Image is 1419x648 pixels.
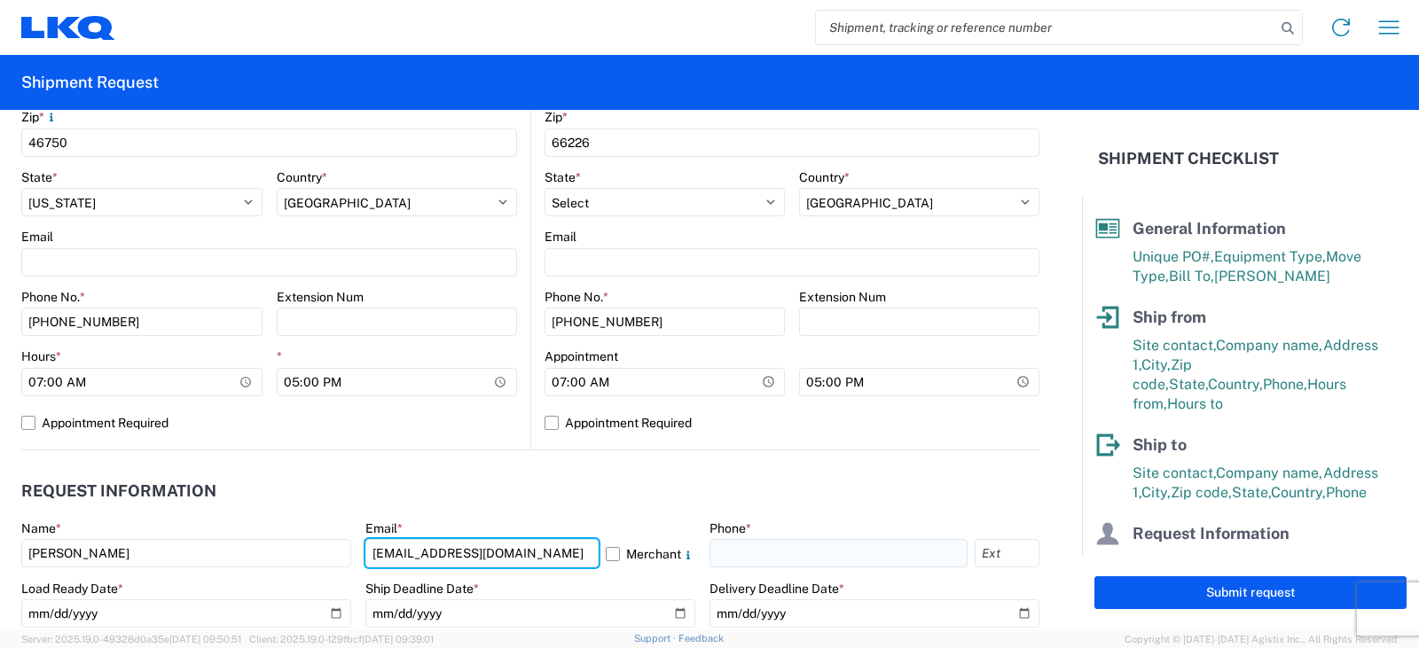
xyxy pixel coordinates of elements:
[1133,465,1216,481] span: Site contact,
[1133,337,1216,354] span: Site contact,
[21,520,61,536] label: Name
[975,539,1039,567] input: Ext
[21,409,517,437] label: Appointment Required
[799,289,886,305] label: Extension Num
[1094,576,1407,609] button: Submit request
[277,169,327,185] label: Country
[1133,553,1175,570] span: Name,
[365,581,479,597] label: Ship Deadline Date
[21,229,53,245] label: Email
[21,72,159,93] h2: Shipment Request
[545,229,576,245] label: Email
[21,169,58,185] label: State
[1326,484,1367,501] span: Phone
[1216,337,1323,354] span: Company name,
[1141,484,1171,501] span: City,
[1133,248,1214,265] span: Unique PO#,
[545,289,608,305] label: Phone No.
[709,520,751,536] label: Phone
[1175,553,1216,570] span: Email,
[1169,376,1208,393] span: State,
[1263,376,1307,393] span: Phone,
[1141,356,1171,373] span: City,
[1133,435,1187,454] span: Ship to
[816,11,1275,44] input: Shipment, tracking or reference number
[21,482,216,500] h2: Request Information
[545,409,1039,437] label: Appointment Required
[1098,148,1279,169] h2: Shipment Checklist
[1167,395,1223,412] span: Hours to
[709,581,844,597] label: Delivery Deadline Date
[1125,631,1398,647] span: Copyright © [DATE]-[DATE] Agistix Inc., All Rights Reserved
[249,634,434,644] span: Client: 2025.19.0-129fbcf
[1133,524,1290,543] span: Request Information
[545,348,618,364] label: Appointment
[1208,376,1263,393] span: Country,
[1133,219,1286,238] span: General Information
[365,520,403,536] label: Email
[21,581,123,597] label: Load Ready Date
[606,539,695,567] label: Merchant
[362,634,434,644] span: [DATE] 09:39:01
[21,289,85,305] label: Phone No.
[21,109,59,125] label: Zip
[169,634,241,644] span: [DATE] 09:50:51
[1216,553,1260,570] span: Phone,
[1232,484,1271,501] span: State,
[1214,248,1326,265] span: Equipment Type,
[1271,484,1326,501] span: Country,
[634,633,678,644] a: Support
[21,634,241,644] span: Server: 2025.19.0-49328d0a35e
[1216,465,1323,481] span: Company name,
[21,348,61,364] label: Hours
[277,289,364,305] label: Extension Num
[1214,268,1330,285] span: [PERSON_NAME]
[1169,268,1214,285] span: Bill To,
[1133,308,1206,326] span: Ship from
[545,169,581,185] label: State
[799,169,850,185] label: Country
[1171,484,1232,501] span: Zip code,
[545,109,568,125] label: Zip
[678,633,724,644] a: Feedback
